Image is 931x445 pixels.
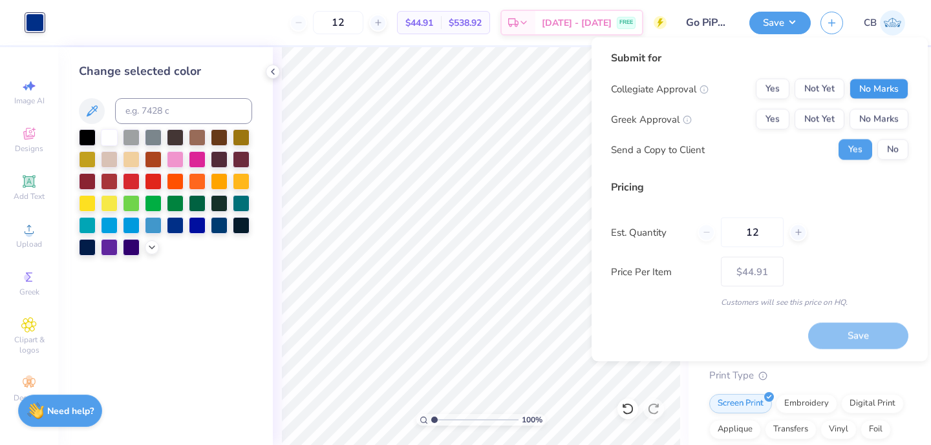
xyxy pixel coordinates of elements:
[16,239,42,249] span: Upload
[749,12,811,34] button: Save
[877,140,908,160] button: No
[47,405,94,417] strong: Need help?
[611,180,908,195] div: Pricing
[313,11,363,34] input: – –
[839,140,872,160] button: Yes
[861,420,891,439] div: Foil
[449,16,482,30] span: $538.92
[841,394,904,413] div: Digital Print
[864,16,877,30] span: CB
[850,79,908,99] button: No Marks
[542,16,612,30] span: [DATE] - [DATE]
[405,16,433,30] span: $44.91
[115,98,252,124] input: e.g. 7428 c
[611,81,709,96] div: Collegiate Approval
[611,296,908,308] div: Customers will see this price on HQ.
[15,143,43,154] span: Designs
[864,10,905,36] a: CB
[795,79,844,99] button: Not Yet
[756,109,789,130] button: Yes
[721,218,784,247] input: – –
[850,109,908,130] button: No Marks
[776,394,837,413] div: Embroidery
[756,79,789,99] button: Yes
[820,420,857,439] div: Vinyl
[709,368,905,383] div: Print Type
[619,18,633,27] span: FREE
[795,109,844,130] button: Not Yet
[611,264,711,279] label: Price Per Item
[14,96,45,106] span: Image AI
[6,335,52,355] span: Clipart & logos
[611,112,692,127] div: Greek Approval
[880,10,905,36] img: Caroline Beach
[611,225,688,240] label: Est. Quantity
[14,393,45,403] span: Decorate
[611,142,705,157] div: Send a Copy to Client
[676,10,740,36] input: Untitled Design
[14,191,45,202] span: Add Text
[79,63,252,80] div: Change selected color
[765,420,817,439] div: Transfers
[19,287,39,297] span: Greek
[709,420,761,439] div: Applique
[709,394,772,413] div: Screen Print
[611,50,908,66] div: Submit for
[522,414,542,426] span: 100 %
